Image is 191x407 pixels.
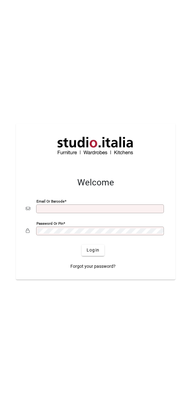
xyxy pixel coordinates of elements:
button: Login [82,245,104,256]
span: Login [87,247,99,253]
mat-label: Email or Barcode [36,199,64,203]
h2: Welcome [26,177,165,188]
mat-label: Password or Pin [36,221,63,225]
span: Forgot your password? [70,263,116,270]
a: Forgot your password? [68,261,118,272]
